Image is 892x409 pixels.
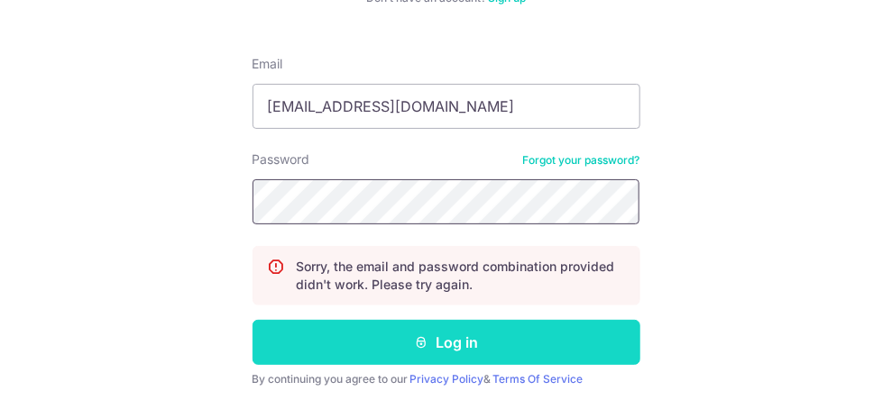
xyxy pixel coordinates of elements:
a: Forgot your password? [523,153,640,168]
input: Enter your Email [253,84,640,129]
a: Terms Of Service [493,372,584,386]
label: Email [253,55,283,73]
p: Sorry, the email and password combination provided didn't work. Please try again. [297,258,625,294]
button: Log in [253,320,640,365]
label: Password [253,150,310,168]
div: By continuing you agree to our & [253,372,640,386]
a: Privacy Policy [410,372,484,386]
